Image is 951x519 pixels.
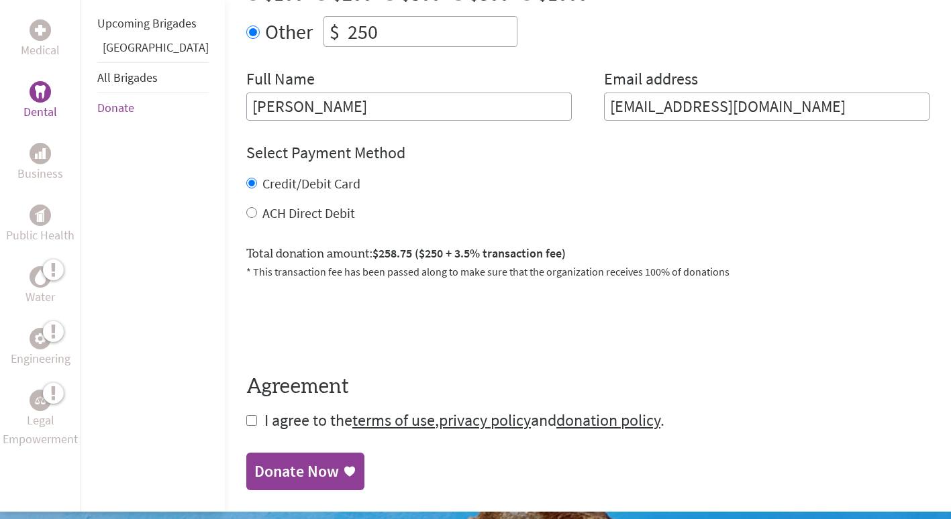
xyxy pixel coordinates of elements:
[345,17,517,46] input: Enter Amount
[262,205,355,221] label: ACH Direct Debit
[30,328,51,349] div: Engineering
[262,175,360,192] label: Credit/Debit Card
[246,375,930,399] h4: Agreement
[6,205,74,245] a: Public HealthPublic Health
[246,453,364,490] a: Donate Now
[35,25,46,36] img: Medical
[30,143,51,164] div: Business
[97,62,209,93] li: All Brigades
[11,328,70,368] a: EngineeringEngineering
[35,85,46,98] img: Dental
[246,68,315,93] label: Full Name
[265,16,313,47] label: Other
[246,264,930,280] p: * This transaction fee has been passed along to make sure that the organization receives 100% of ...
[11,349,70,368] p: Engineering
[21,19,60,60] a: MedicalMedical
[35,209,46,222] img: Public Health
[97,15,197,31] a: Upcoming Brigades
[26,288,55,306] p: Water
[352,410,435,430] a: terms of use
[246,93,572,121] input: Enter Full Name
[26,266,55,306] a: WaterWater
[6,226,74,245] p: Public Health
[97,93,209,123] li: Donate
[604,93,930,121] input: Your Email
[246,296,450,348] iframe: reCAPTCHA
[97,38,209,62] li: Guatemala
[17,164,63,183] p: Business
[30,19,51,41] div: Medical
[35,148,46,159] img: Business
[556,410,660,430] a: donation policy
[3,411,78,449] p: Legal Empowerment
[372,245,566,261] span: $258.75 ($250 + 3.5% transaction fee)
[23,81,57,121] a: DentalDental
[35,396,46,404] img: Legal Empowerment
[254,461,339,482] div: Donate Now
[30,390,51,411] div: Legal Empowerment
[264,410,664,430] span: I agree to the , and .
[3,390,78,449] a: Legal EmpowermentLegal Empowerment
[30,81,51,103] div: Dental
[23,103,57,121] p: Dental
[324,17,345,46] div: $
[97,100,134,115] a: Donate
[103,40,209,55] a: [GEOGRAPHIC_DATA]
[21,41,60,60] p: Medical
[35,333,46,343] img: Engineering
[30,266,51,288] div: Water
[246,142,930,164] h4: Select Payment Method
[604,68,698,93] label: Email address
[97,70,158,85] a: All Brigades
[439,410,531,430] a: privacy policy
[246,244,566,264] label: Total donation amount:
[17,143,63,183] a: BusinessBusiness
[30,205,51,226] div: Public Health
[97,9,209,38] li: Upcoming Brigades
[35,269,46,284] img: Water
